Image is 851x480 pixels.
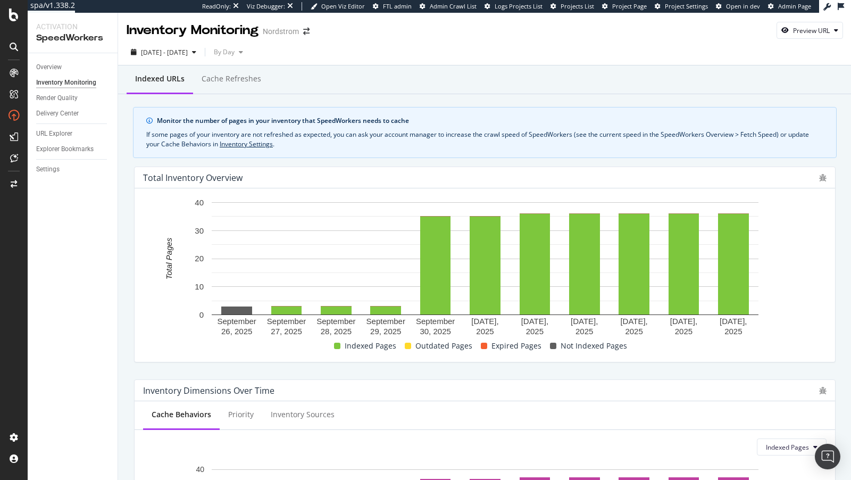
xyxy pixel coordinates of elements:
span: Admin Page [778,2,811,10]
text: [DATE], [620,317,647,326]
div: Explorer Bookmarks [36,144,94,155]
div: Settings [36,164,60,175]
div: Overview [36,62,62,73]
text: 2025 [575,327,593,336]
div: Nordstrom [263,26,299,37]
a: Projects List [550,2,594,11]
a: Admin Page [768,2,811,11]
a: FTL admin [373,2,412,11]
span: Project Page [612,2,647,10]
text: 20 [195,254,204,263]
text: 28, 2025 [321,327,352,336]
text: 26, 2025 [221,327,252,336]
div: URL Explorer [36,128,72,139]
text: 27, 2025 [271,327,302,336]
a: Settings [36,164,110,175]
text: [DATE], [720,317,747,326]
a: Admin Crawl List [420,2,477,11]
span: Open Viz Editor [321,2,365,10]
text: 30, 2025 [420,327,450,336]
text: 10 [195,282,204,291]
div: Delivery Center [36,108,79,119]
a: URL Explorer [36,128,110,139]
div: Indexed URLs [135,73,185,84]
text: 29, 2025 [370,327,401,336]
span: Indexed Pages [345,340,396,352]
text: 30 [195,226,204,235]
button: Indexed Pages [757,438,827,456]
text: [DATE], [521,317,548,326]
text: 2025 [526,327,544,336]
div: Activation [36,21,109,32]
div: bug [819,174,827,181]
span: Project Settings [665,2,708,10]
div: If some pages of your inventory are not refreshed as expected, you can ask your account manager t... [146,130,823,149]
text: 2025 [476,327,494,336]
text: 2025 [675,327,693,336]
a: Explorer Bookmarks [36,144,110,155]
div: Total Inventory Overview [143,172,243,183]
div: Viz Debugger: [247,2,285,11]
div: Render Quality [36,93,78,104]
a: Open Viz Editor [311,2,365,11]
a: Project Settings [655,2,708,11]
div: Open Intercom Messenger [815,444,840,469]
svg: A chart. [143,197,827,338]
text: September [416,317,455,326]
button: [DATE] - [DATE] [127,44,201,61]
span: Logs Projects List [495,2,543,10]
div: Inventory Sources [271,409,335,420]
div: info banner [133,107,837,158]
span: Projects List [561,2,594,10]
div: ReadOnly: [202,2,231,11]
div: Preview URL [793,26,830,35]
text: [DATE], [571,317,598,326]
span: [DATE] - [DATE] [141,48,188,57]
text: September [316,317,355,326]
div: Inventory Monitoring [36,77,96,88]
div: Cache refreshes [202,73,261,84]
a: Open in dev [716,2,760,11]
button: By Day [210,44,247,61]
span: Admin Crawl List [430,2,477,10]
a: Project Page [602,2,647,11]
a: Logs Projects List [485,2,543,11]
span: Not Indexed Pages [561,340,627,352]
a: Inventory Settings [220,139,273,148]
div: Inventory Monitoring [127,21,258,39]
text: 40 [196,466,204,474]
div: Cache Behaviors [152,409,211,420]
text: 0 [199,310,204,319]
button: Preview URL [777,22,843,39]
text: [DATE], [670,317,697,326]
text: Total Pages [164,237,173,279]
span: Indexed Pages [766,443,809,452]
span: Open in dev [726,2,760,10]
a: Render Quality [36,93,110,104]
div: Monitor the number of pages in your inventory that SpeedWorkers needs to cache [157,116,823,126]
div: Priority [228,409,254,420]
text: 2025 [625,327,643,336]
text: 40 [195,198,204,207]
text: 2025 [724,327,742,336]
text: September [267,317,306,326]
div: Inventory Dimensions Over Time [143,385,274,396]
span: By Day [210,47,235,56]
span: Expired Pages [491,340,541,352]
a: Delivery Center [36,108,110,119]
div: arrow-right-arrow-left [303,28,310,35]
div: SpeedWorkers [36,32,109,44]
span: Outdated Pages [415,340,472,352]
text: September [217,317,256,326]
text: [DATE], [471,317,498,326]
a: Overview [36,62,110,73]
text: September [366,317,405,326]
span: FTL admin [383,2,412,10]
div: bug [819,387,827,394]
a: Inventory Monitoring [36,77,110,88]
